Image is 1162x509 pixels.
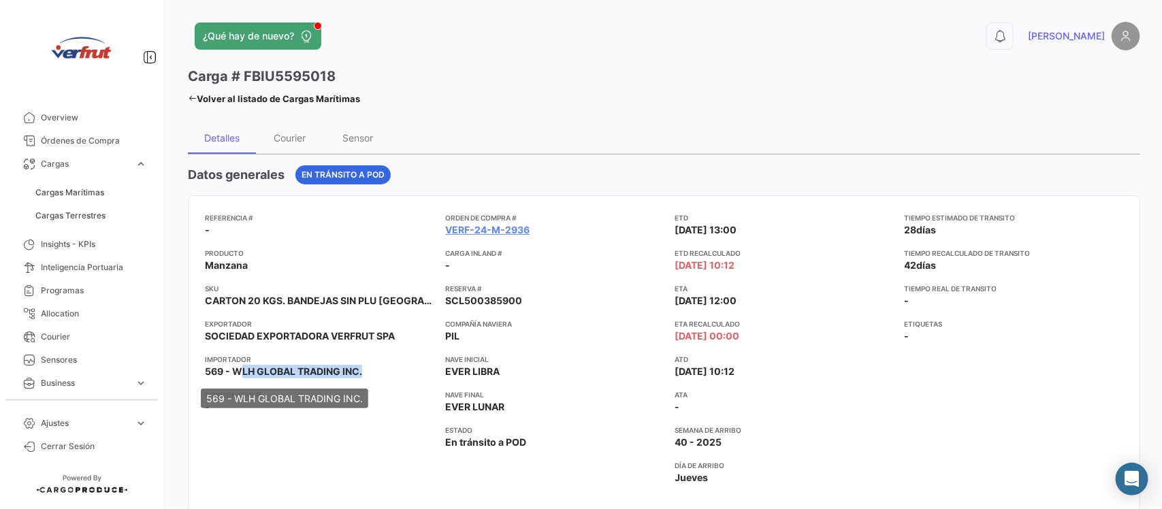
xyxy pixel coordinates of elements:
app-card-info-title: Orden de Compra # [445,212,664,223]
span: PIL [445,329,459,343]
app-card-info-title: Nave final [445,389,664,400]
span: Overview [41,112,147,124]
span: ¿Qué hay de nuevo? [203,29,294,43]
span: expand_more [135,158,147,170]
app-card-info-title: Compañía naviera [445,318,664,329]
a: Cargas Terrestres [30,206,152,226]
span: Jueves [675,471,709,485]
a: Cargas Marítimas [30,182,152,203]
app-card-info-title: Importador [205,354,434,365]
span: - [205,223,210,237]
app-card-info-title: Tiempo real de transito [905,283,1123,294]
span: - [905,329,909,343]
a: Programas [11,279,152,302]
span: [DATE] 13:00 [675,223,737,237]
span: CARTON 20 KGS. BANDEJAS SIN PLU [GEOGRAPHIC_DATA] [205,294,434,308]
a: Inteligencia Portuaria [11,256,152,279]
span: Business [41,377,129,389]
span: Cargas Terrestres [35,210,106,222]
span: 42 [905,259,917,271]
img: placeholder-user.png [1112,22,1140,50]
app-card-info-title: Exportador [205,318,434,329]
h3: Carga # FBIU5595018 [188,67,336,86]
span: Programas [41,284,147,297]
app-card-info-title: Día de Arribo [675,460,894,471]
app-card-info-title: Estado [445,425,664,436]
app-card-info-title: Etiquetas [905,318,1123,329]
span: días [917,224,937,235]
span: [PERSON_NAME] [1028,29,1105,43]
span: Manzana [205,259,248,272]
span: Sensores [41,354,147,366]
span: Órdenes de Compra [41,135,147,147]
span: En tránsito a POD [445,436,526,449]
app-card-info-title: ETA [675,283,894,294]
a: VERF-24-M-2936 [445,223,530,237]
app-card-info-title: Tiempo estimado de transito [905,212,1123,223]
span: Cargas [41,158,129,170]
span: - [675,400,680,414]
div: Abrir Intercom Messenger [1116,463,1148,495]
span: Inteligencia Portuaria [41,261,147,274]
span: Insights - KPIs [41,238,147,250]
app-card-info-title: Reserva # [445,283,664,294]
span: Cerrar Sesión [41,440,147,453]
span: [DATE] 12:00 [675,294,737,308]
span: Cargas Marítimas [35,186,104,199]
a: Courier [11,325,152,348]
span: SOCIEDAD EXPORTADORA VERFRUT SPA [205,329,395,343]
app-card-info-title: Semana de Arribo [675,425,894,436]
span: [DATE] 10:12 [675,259,735,272]
div: Sensor [343,132,374,144]
div: 569 - WLH GLOBAL TRADING INC. [201,389,368,408]
div: Courier [274,132,306,144]
span: días [917,259,937,271]
span: 28 [905,224,917,235]
span: expand_more [135,377,147,389]
a: Órdenes de Compra [11,129,152,152]
app-card-info-title: Referencia # [205,212,434,223]
a: Volver al listado de Cargas Marítimas [188,89,360,108]
app-card-info-title: ETA Recalculado [675,318,894,329]
span: expand_more [135,417,147,429]
a: Sensores [11,348,152,372]
span: EVER LIBRA [445,365,500,378]
app-card-info-title: ATD [675,354,894,365]
span: Ajustes [41,417,129,429]
span: - [905,295,909,306]
span: SCL500385900 [445,294,522,308]
h4: Datos generales [188,165,285,184]
a: Allocation [11,302,152,325]
span: Courier [41,331,147,343]
span: [DATE] 00:00 [675,329,740,343]
span: Allocation [41,308,147,320]
a: Overview [11,106,152,129]
div: Detalles [204,132,240,144]
a: Insights - KPIs [11,233,152,256]
span: - [445,259,450,272]
app-card-info-title: Carga inland # [445,248,664,259]
span: EVER LUNAR [445,400,504,414]
span: En tránsito a POD [302,169,385,181]
app-card-info-title: Tiempo recalculado de transito [905,248,1123,259]
app-card-info-title: Producto [205,248,434,259]
app-card-info-title: ATA [675,389,894,400]
span: [DATE] 10:12 [675,365,735,378]
button: ¿Qué hay de nuevo? [195,22,321,50]
app-card-info-title: ETD [675,212,894,223]
app-card-info-title: Nave inicial [445,354,664,365]
span: 40 - 2025 [675,436,722,449]
app-card-info-title: SKU [205,283,434,294]
img: verfrut.png [48,16,116,84]
span: 569 - WLH GLOBAL TRADING INC. [205,365,362,378]
app-card-info-title: ETD Recalculado [675,248,894,259]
